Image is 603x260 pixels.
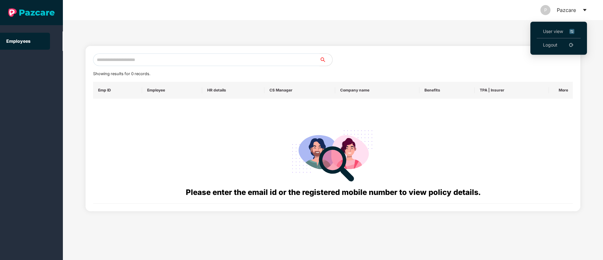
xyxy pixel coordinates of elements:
[319,53,333,66] button: search
[582,8,587,13] span: caret-down
[419,82,475,99] th: Benefits
[93,82,142,99] th: Emp ID
[186,188,480,197] span: Please enter the email id or the registered mobile number to view policy details.
[264,82,335,99] th: CS Manager
[543,28,574,35] span: User view
[142,82,202,99] th: Employee
[319,57,332,62] span: search
[549,82,573,99] th: More
[288,123,378,186] img: svg+xml;base64,PHN2ZyB4bWxucz0iaHR0cDovL3d3dy53My5vcmcvMjAwMC9zdmciIHdpZHRoPSIyODgiIGhlaWdodD0iMj...
[475,82,549,99] th: TPA | Insurer
[93,71,150,76] span: Showing results for 0 records.
[202,82,264,99] th: HR details
[335,82,419,99] th: Company name
[6,38,30,44] a: Employees
[543,41,557,48] a: Logout
[544,5,547,15] span: P
[569,28,574,35] img: svg+xml;base64,PHN2ZyB4bWxucz0iaHR0cDovL3d3dy53My5vcmcvMjAwMC9zdmciIHdpZHRoPSIxNiIgaGVpZ2h0PSIxNi...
